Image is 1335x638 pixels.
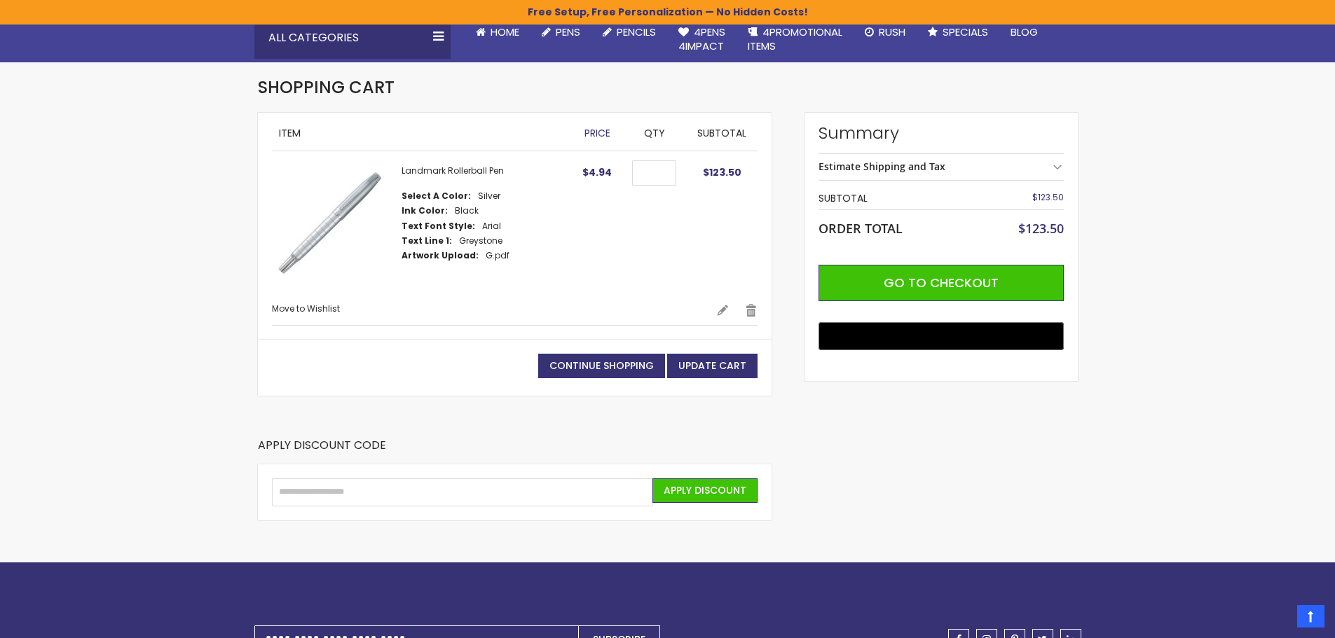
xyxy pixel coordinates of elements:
th: Subtotal [819,188,982,209]
dd: Greystone [459,235,502,247]
dd: Silver [478,190,500,202]
a: 4PROMOTIONALITEMS [737,17,854,62]
span: Blog [1011,25,1038,39]
dd: Arial [482,221,501,232]
a: Continue Shopping [538,354,665,378]
span: Item [279,126,301,140]
strong: Summary [819,122,1064,144]
a: Move to Wishlist [272,303,340,314]
span: $4.94 [582,165,612,179]
span: 4PROMOTIONAL ITEMS [748,25,842,53]
a: Pens [530,17,591,48]
a: Home [465,17,530,48]
button: Update Cart [667,354,758,378]
dt: Ink Color [402,205,448,216]
span: Qty [644,126,665,140]
a: Landmark Rollerball Pen [402,165,504,176]
dt: Text Font Style [402,221,475,232]
span: Go to Checkout [884,274,999,291]
a: Landmark Rollerball-Silver [272,165,402,289]
div: All Categories [254,17,451,59]
a: Top [1297,605,1324,627]
span: Pens [556,25,580,39]
span: $123.50 [703,165,741,179]
span: Shopping Cart [258,76,395,99]
span: $123.50 [1032,191,1064,203]
span: 4Pens 4impact [678,25,725,53]
span: Continue Shopping [549,359,654,373]
span: Rush [879,25,905,39]
dt: Select A Color [402,190,471,202]
strong: Order Total [819,218,903,237]
a: 4Pens4impact [667,17,737,62]
a: G.pdf [486,249,509,261]
strong: Estimate Shipping and Tax [819,160,945,173]
a: Specials [917,17,999,48]
span: Subtotal [697,126,746,140]
a: Blog [999,17,1049,48]
dt: Text Line 1 [402,235,452,247]
a: Rush [854,17,917,48]
span: Price [584,126,610,140]
dt: Artwork Upload [402,250,479,261]
button: Go to Checkout [819,265,1064,301]
button: Buy with GPay [819,322,1064,350]
span: Apply Discount [664,483,746,497]
img: Landmark Rollerball-Silver [272,165,388,281]
span: Specials [943,25,988,39]
strong: Apply Discount Code [258,438,386,464]
dd: Black [455,205,479,216]
span: Pencils [617,25,656,39]
span: Home [491,25,519,39]
span: $123.50 [1018,220,1064,237]
span: Update Cart [678,359,746,373]
a: Pencils [591,17,667,48]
